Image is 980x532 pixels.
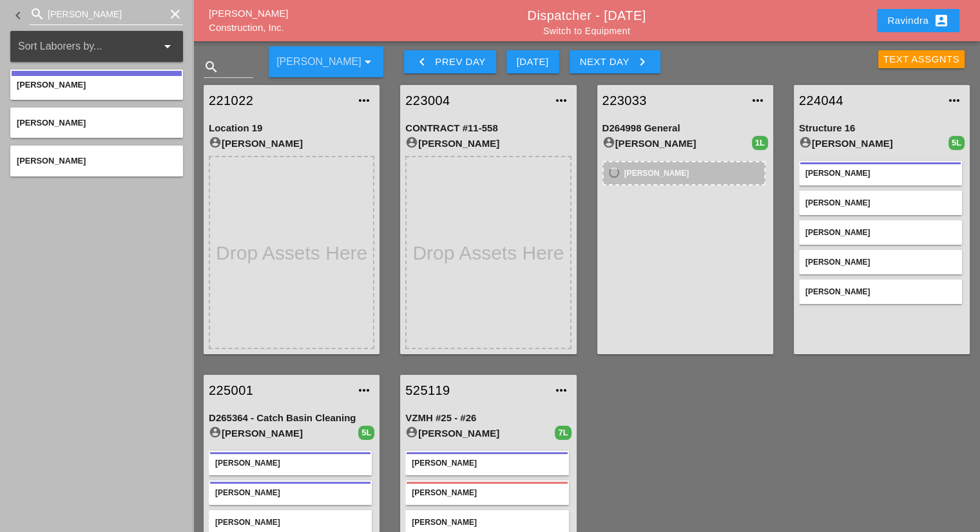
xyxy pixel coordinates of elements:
[799,91,939,110] a: 224044
[405,136,571,151] div: [PERSON_NAME]
[209,136,374,151] div: [PERSON_NAME]
[752,136,768,150] div: 1L
[209,91,349,110] a: 221022
[204,59,219,75] i: search
[405,381,545,400] a: 525119
[48,4,165,24] input: Search for laborer
[602,136,752,151] div: [PERSON_NAME]
[948,136,965,150] div: 5L
[799,121,965,136] div: Structure 16
[414,54,485,70] div: Prev Day
[580,54,650,70] div: Next Day
[805,197,956,209] div: [PERSON_NAME]
[883,52,960,67] div: Text Assgnts
[404,50,495,73] button: Prev Day
[624,167,759,179] div: [PERSON_NAME]
[517,55,549,70] div: [DATE]
[602,91,742,110] a: 223033
[209,8,288,33] a: [PERSON_NAME] Construction, Inc.
[405,121,571,136] div: CONTRACT #11-558
[17,118,86,128] span: [PERSON_NAME]
[405,426,418,439] i: account_circle
[356,383,372,398] i: more_horiz
[405,91,545,110] a: 223004
[414,54,430,70] i: keyboard_arrow_left
[209,136,222,149] i: account_circle
[805,227,956,238] div: [PERSON_NAME]
[209,426,222,439] i: account_circle
[799,136,812,149] i: account_circle
[805,167,956,179] div: [PERSON_NAME]
[946,93,962,108] i: more_horiz
[570,50,660,73] button: Next Day
[528,8,646,23] a: Dispatcher - [DATE]
[412,517,562,528] div: [PERSON_NAME]
[215,457,365,469] div: [PERSON_NAME]
[209,426,358,441] div: [PERSON_NAME]
[209,121,374,136] div: Location 19
[887,13,949,28] div: Ravindra
[934,13,949,28] i: account_box
[878,50,965,68] button: Text Assgnts
[553,93,569,108] i: more_horiz
[750,93,765,108] i: more_horiz
[602,136,615,149] i: account_circle
[405,136,418,149] i: account_circle
[360,54,376,70] i: arrow_drop_down
[160,39,175,54] i: arrow_drop_down
[635,54,650,70] i: keyboard_arrow_right
[405,426,555,441] div: [PERSON_NAME]
[602,121,768,136] div: D264998 General
[356,93,372,108] i: more_horiz
[805,256,956,268] div: [PERSON_NAME]
[553,383,569,398] i: more_horiz
[30,6,45,22] i: search
[358,426,374,440] div: 5L
[543,26,630,36] a: Switch to Equipment
[506,50,559,73] button: [DATE]
[209,381,349,400] a: 225001
[168,6,183,22] i: clear
[877,9,959,32] button: Ravindra
[412,487,562,499] div: [PERSON_NAME]
[17,80,86,90] span: [PERSON_NAME]
[799,136,948,151] div: [PERSON_NAME]
[555,426,571,440] div: 7L
[412,457,562,469] div: [PERSON_NAME]
[215,517,365,528] div: [PERSON_NAME]
[805,286,956,298] div: [PERSON_NAME]
[405,411,571,426] div: VZMH #25 - #26
[209,411,374,426] div: D265364 - Catch Basin Cleaning
[215,487,365,499] div: [PERSON_NAME]
[10,8,26,23] i: keyboard_arrow_left
[17,156,86,166] span: [PERSON_NAME]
